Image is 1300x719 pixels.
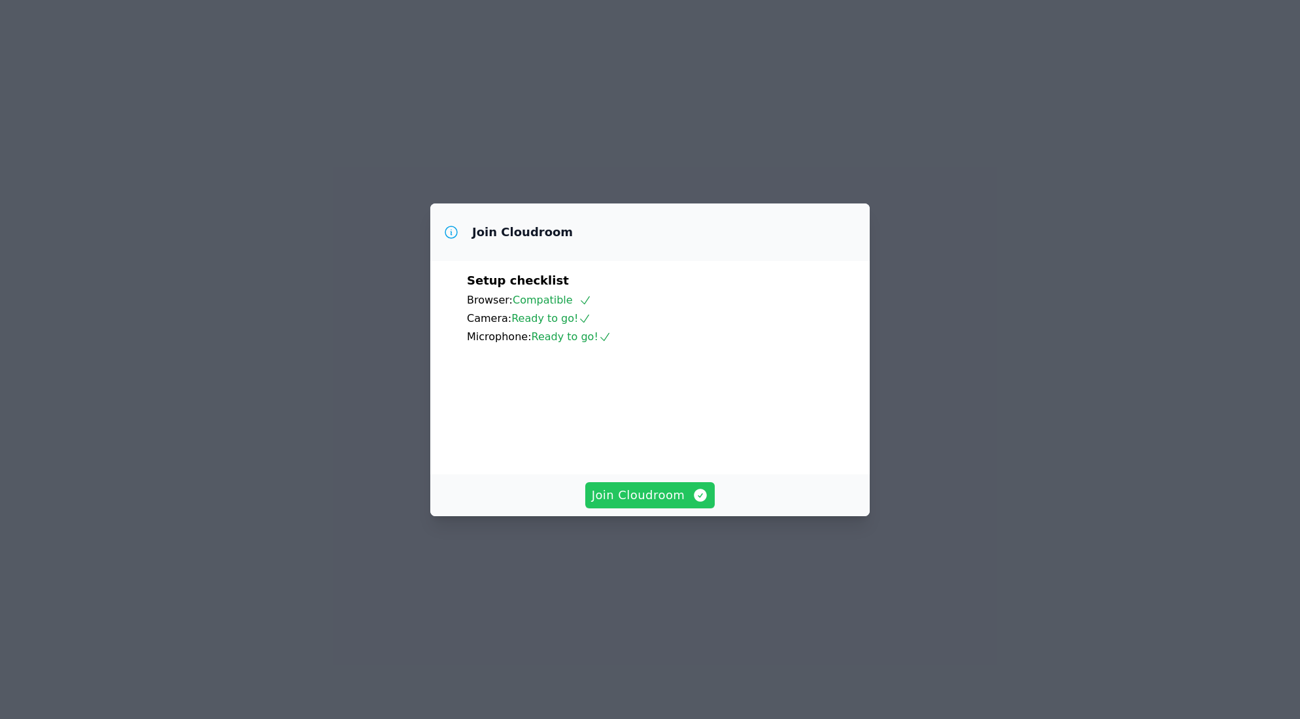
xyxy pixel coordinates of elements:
span: Setup checklist [467,273,569,287]
button: Join Cloudroom [585,482,715,508]
span: Join Cloudroom [592,486,709,504]
span: Compatible [513,294,592,306]
span: Camera: [467,312,511,324]
span: Ready to go! [511,312,591,324]
h3: Join Cloudroom [472,224,573,240]
span: Ready to go! [532,330,611,343]
span: Microphone: [467,330,532,343]
span: Browser: [467,294,513,306]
